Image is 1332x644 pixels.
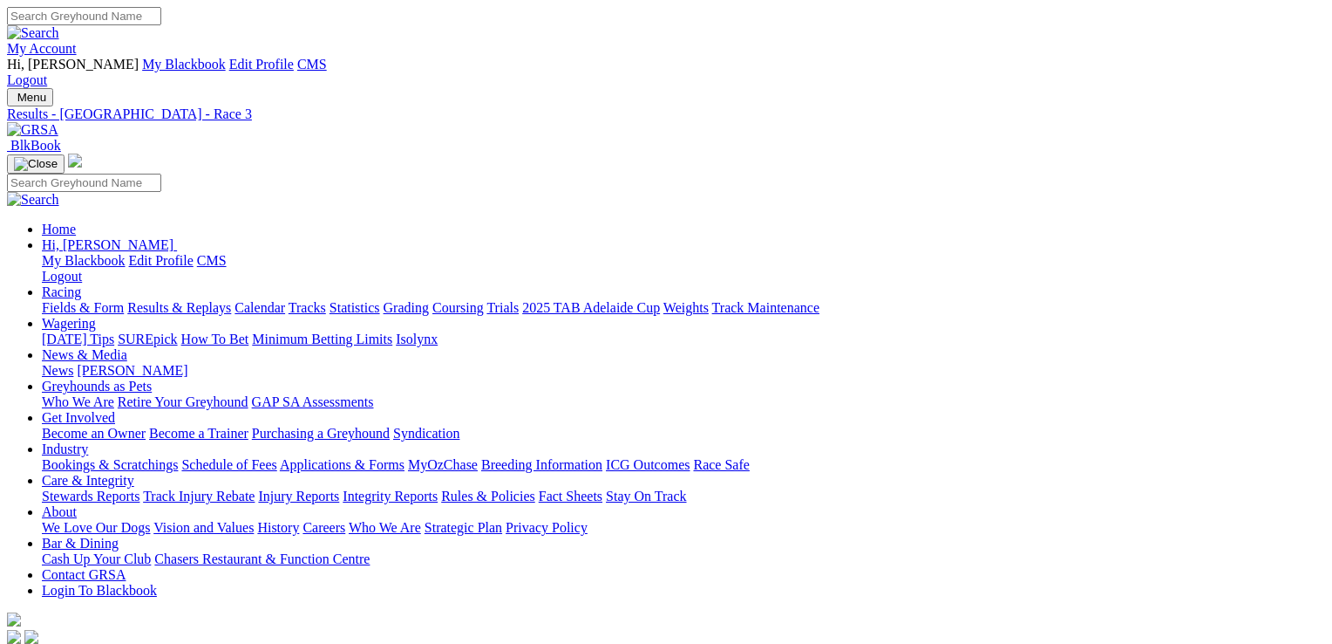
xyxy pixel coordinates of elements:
a: Grading [384,300,429,315]
a: CMS [197,253,227,268]
a: About [42,504,77,519]
a: Track Maintenance [712,300,819,315]
div: Care & Integrity [42,489,1312,504]
a: Results & Replays [127,300,231,315]
a: [PERSON_NAME] [77,363,187,378]
a: Vision and Values [153,520,254,535]
a: My Account [7,41,77,56]
a: Retire Your Greyhound [118,394,248,409]
div: My Account [7,57,1312,88]
a: How To Bet [181,332,249,346]
a: Logout [42,269,82,284]
a: Track Injury Rebate [143,489,255,504]
a: Bookings & Scratchings [42,457,178,472]
div: Get Involved [42,426,1312,442]
div: About [42,520,1312,536]
a: Login To Blackbook [42,583,157,598]
div: Industry [42,457,1312,473]
a: CMS [297,57,327,72]
a: News & Media [42,347,127,362]
img: twitter.svg [24,630,38,644]
a: Chasers Restaurant & Function Centre [154,552,370,566]
a: Race Safe [693,457,749,472]
a: Isolynx [396,332,438,346]
a: MyOzChase [408,457,478,472]
a: Privacy Policy [506,520,588,535]
a: Edit Profile [229,57,294,72]
a: Bar & Dining [42,536,119,551]
button: Toggle navigation [7,88,53,106]
a: Applications & Forms [280,457,404,472]
img: logo-grsa-white.png [7,613,21,627]
input: Search [7,7,161,25]
span: Menu [17,91,46,104]
a: Careers [302,520,345,535]
a: Logout [7,72,47,87]
a: Become a Trainer [149,426,248,441]
a: Fields & Form [42,300,124,315]
a: News [42,363,73,378]
a: History [257,520,299,535]
a: BlkBook [7,138,61,153]
a: Strategic Plan [425,520,502,535]
a: Breeding Information [481,457,602,472]
div: Greyhounds as Pets [42,394,1312,410]
a: ICG Outcomes [606,457,690,472]
a: Who We Are [42,394,114,409]
a: 2025 TAB Adelaide Cup [522,300,660,315]
a: Greyhounds as Pets [42,379,152,394]
a: Coursing [432,300,484,315]
a: Schedule of Fees [181,457,276,472]
a: Results - [GEOGRAPHIC_DATA] - Race 3 [7,106,1312,122]
a: Stewards Reports [42,489,139,504]
a: My Blackbook [142,57,226,72]
a: Injury Reports [258,489,339,504]
a: [DATE] Tips [42,332,114,346]
a: Industry [42,442,88,456]
span: BlkBook [10,138,61,153]
span: Hi, [PERSON_NAME] [7,57,139,72]
img: Close [14,157,58,171]
a: Home [42,222,76,236]
a: Cash Up Your Club [42,552,151,566]
a: Trials [486,300,519,315]
a: Weights [663,300,709,315]
a: GAP SA Assessments [252,394,374,409]
div: Hi, [PERSON_NAME] [42,253,1312,284]
a: Wagering [42,316,96,331]
img: GRSA [7,122,58,138]
a: Calendar [234,300,285,315]
input: Search [7,174,161,192]
a: Get Involved [42,410,115,425]
button: Toggle navigation [7,154,65,174]
a: Racing [42,284,81,299]
a: Rules & Policies [441,489,535,504]
a: We Love Our Dogs [42,520,150,535]
a: SUREpick [118,332,177,346]
a: Care & Integrity [42,473,134,488]
a: Tracks [289,300,326,315]
div: Bar & Dining [42,552,1312,567]
a: Minimum Betting Limits [252,332,392,346]
a: Contact GRSA [42,567,126,582]
div: Racing [42,300,1312,316]
a: Fact Sheets [539,489,602,504]
a: Integrity Reports [343,489,438,504]
a: Become an Owner [42,426,146,441]
div: News & Media [42,363,1312,379]
img: facebook.svg [7,630,21,644]
a: Syndication [393,426,459,441]
a: Hi, [PERSON_NAME] [42,237,177,252]
a: Edit Profile [129,253,194,268]
a: Statistics [330,300,380,315]
span: Hi, [PERSON_NAME] [42,237,173,252]
img: logo-grsa-white.png [68,154,82,168]
a: Who We Are [349,520,421,535]
a: My Blackbook [42,253,126,268]
img: Search [7,25,59,41]
img: Search [7,192,59,208]
a: Stay On Track [606,489,686,504]
div: Wagering [42,332,1312,347]
a: Purchasing a Greyhound [252,426,390,441]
